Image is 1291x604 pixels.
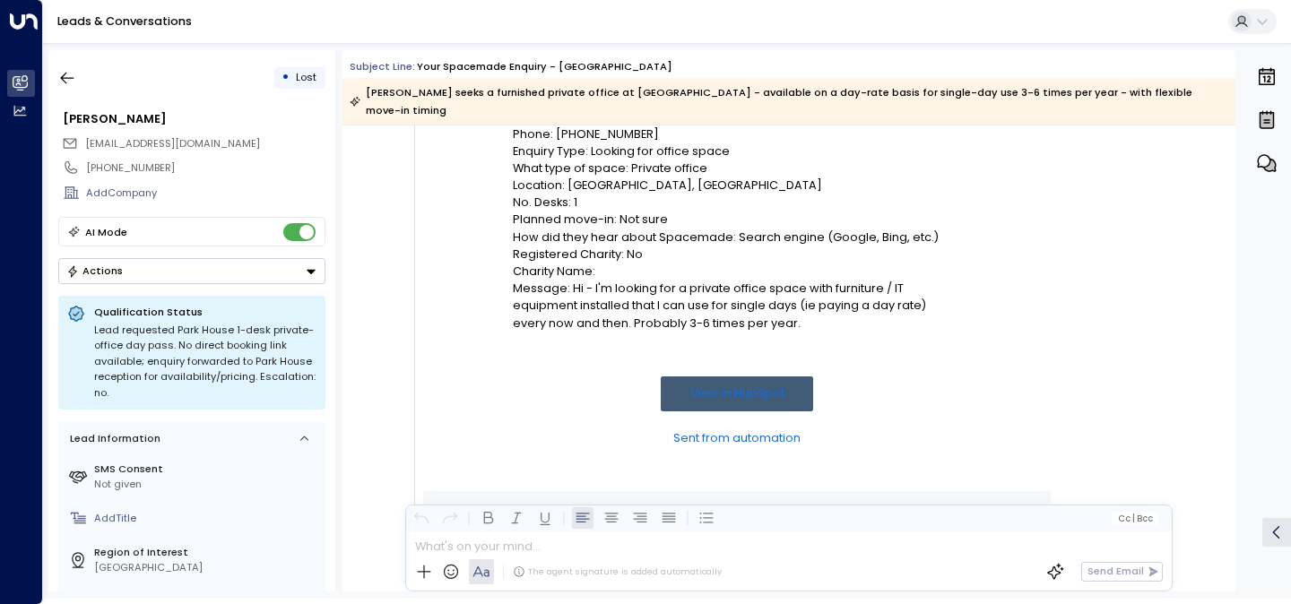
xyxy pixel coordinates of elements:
[66,264,123,277] div: Actions
[417,59,672,74] div: Your Spacemade Enquiry - [GEOGRAPHIC_DATA]
[85,136,260,151] span: [EMAIL_ADDRESS][DOMAIN_NAME]
[94,477,319,492] div: Not given
[513,263,961,280] p: Charity Name:
[350,59,415,73] span: Subject Line:
[94,305,316,319] p: Qualification Status
[513,565,722,578] div: The agent signature is added automatically
[94,462,319,477] label: SMS Consent
[673,429,801,446] a: Sent from automation
[282,65,290,91] div: •
[94,560,319,575] div: [GEOGRAPHIC_DATA]
[63,110,325,127] div: [PERSON_NAME]
[513,194,961,211] p: No. Desks: 1
[85,223,127,241] div: AI Mode
[411,507,432,529] button: Undo
[350,83,1226,119] div: [PERSON_NAME] seeks a furnished private office at [GEOGRAPHIC_DATA] - available on a day-rate bas...
[86,160,325,176] div: [PHONE_NUMBER]
[1118,513,1153,523] span: Cc Bcc
[513,177,961,194] p: Location: [GEOGRAPHIC_DATA], [GEOGRAPHIC_DATA]
[296,70,316,84] span: Lost
[513,246,961,263] p: Registered Charity: No
[513,211,961,228] p: Planned move-in: Not sure
[85,136,260,151] span: unsworthjake@gmail.com
[94,323,316,401] div: Lead requested Park House 1-desk private-office day pass. No direct booking link available; enqui...
[1112,512,1158,525] button: Cc|Bcc
[513,142,961,160] p: Enquiry Type: Looking for office space
[58,258,325,284] div: Button group with a nested menu
[513,160,961,177] p: What type of space: Private office
[94,545,319,560] label: Region of Interest
[513,125,961,142] p: Phone: [PHONE_NUMBER]
[661,376,813,411] a: View in HubSpot
[439,507,461,529] button: Redo
[58,258,325,284] button: Actions
[65,431,160,446] div: Lead Information
[1132,513,1135,523] span: |
[513,229,961,246] p: How did they hear about Spacemade: Search engine (Google, Bing, etc.)
[57,13,192,29] a: Leads & Conversations
[86,186,325,201] div: AddCompany
[94,511,319,526] div: AddTitle
[513,280,961,332] p: Message: Hi - I'm looking for a private office space with furniture / IT equipment installed that...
